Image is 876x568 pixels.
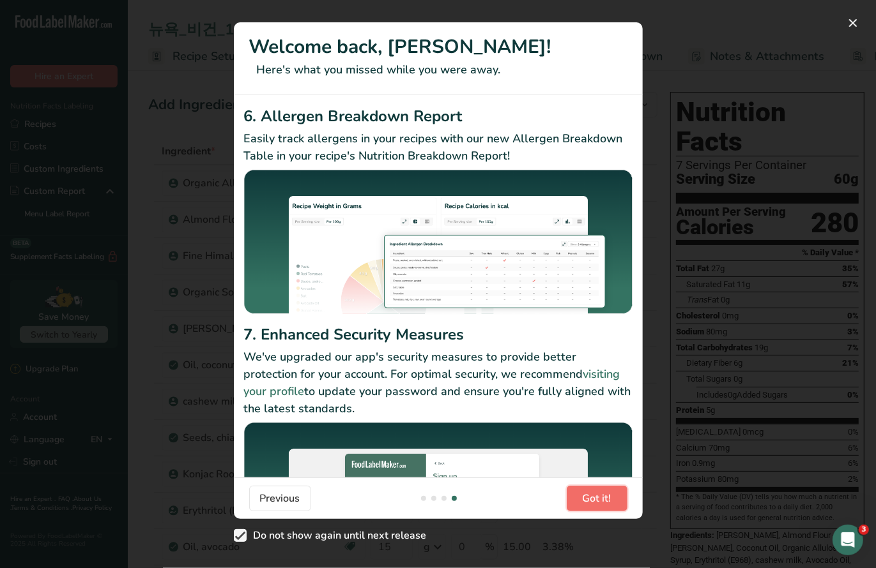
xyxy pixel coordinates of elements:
span: Got it! [583,491,611,506]
p: Here's what you missed while you were away. [249,61,627,78]
p: We've upgraded our app's security measures to provide better protection for your account. For opt... [244,348,633,417]
p: Easily track allergens in your recipes with our new Allergen Breakdown Table in your recipe's Nut... [244,130,633,165]
img: Enhanced Security Measures [244,422,633,567]
button: Got it! [567,486,627,511]
span: Do not show again until next release [247,529,427,542]
h1: Welcome back, [PERSON_NAME]! [249,33,627,61]
h2: 7. Enhanced Security Measures [244,323,633,346]
img: Allergen Breakdown Report [244,170,633,319]
span: Previous [260,491,300,506]
span: 3 [859,525,869,535]
iframe: Intercom live chat [833,525,863,555]
button: Previous [249,486,311,511]
h2: 6. Allergen Breakdown Report [244,105,633,128]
